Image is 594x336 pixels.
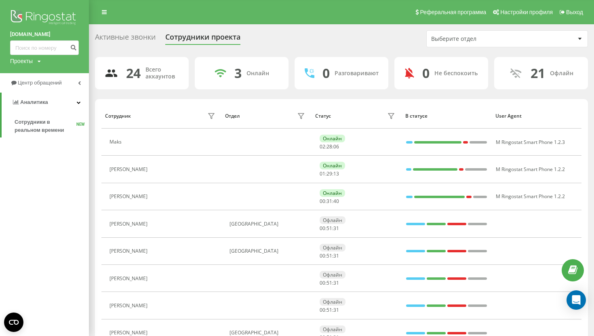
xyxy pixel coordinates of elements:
span: 00 [320,252,325,259]
span: 01 [320,170,325,177]
span: 00 [320,225,325,232]
div: Активные звонки [95,33,156,45]
span: 31 [333,306,339,313]
div: 21 [531,66,545,81]
div: [PERSON_NAME] [110,194,150,199]
div: : : [320,144,339,150]
div: Отдел [225,113,240,119]
div: Офлайн [320,298,345,306]
div: Офлайн [320,244,345,251]
div: [PERSON_NAME] [110,303,150,309]
div: [GEOGRAPHIC_DATA] [230,330,307,336]
span: 51 [326,279,332,286]
input: Поиск по номеру [10,40,79,55]
div: Проекты [10,57,33,65]
span: Настройки профиля [500,9,553,15]
div: 24 [126,66,141,81]
span: 51 [326,252,332,259]
div: : : [320,253,339,259]
a: [DOMAIN_NAME] [10,30,79,38]
span: 51 [326,225,332,232]
div: : : [320,307,339,313]
span: Центр обращений [18,80,62,86]
div: : : [320,226,339,231]
div: Maks [110,139,124,145]
div: [GEOGRAPHIC_DATA] [230,221,307,227]
span: 13 [333,170,339,177]
div: [PERSON_NAME] [110,330,150,336]
img: Ringostat logo [10,8,79,28]
span: M Ringostat Smart Phone 1.2.2 [496,166,565,173]
div: Онлайн [320,162,345,169]
div: 0 [322,66,330,81]
span: Выход [566,9,583,15]
div: User Agent [495,113,578,119]
div: : : [320,171,339,177]
div: Выберите отдел [431,36,528,42]
div: Онлайн [320,135,345,142]
span: 00 [320,306,325,313]
div: 0 [422,66,430,81]
span: 31 [333,225,339,232]
div: 3 [234,66,242,81]
span: 29 [326,170,332,177]
div: Онлайн [246,70,269,77]
div: [PERSON_NAME] [110,167,150,172]
div: : : [320,280,339,286]
div: Разговаривают [335,70,379,77]
span: 00 [320,279,325,286]
span: Реферальная программа [420,9,486,15]
span: 31 [333,252,339,259]
div: [PERSON_NAME] [110,276,150,281]
span: M Ringostat Smart Phone 1.2.2 [496,193,565,200]
span: 02 [320,143,325,150]
span: 51 [326,306,332,313]
span: 06 [333,143,339,150]
a: Аналитика [2,93,89,112]
button: Open CMP widget [4,313,23,332]
span: Сотрудники в реальном времени [15,118,76,134]
div: : : [320,199,339,204]
div: Офлайн [550,70,573,77]
div: Всего аккаунтов [145,66,179,80]
span: 31 [333,279,339,286]
div: Офлайн [320,216,345,224]
div: [PERSON_NAME] [110,221,150,227]
div: Офлайн [320,271,345,279]
div: Open Intercom Messenger [567,290,586,310]
div: Статус [315,113,331,119]
a: Сотрудники в реальном времениNEW [15,115,89,137]
div: Офлайн [320,325,345,333]
div: Онлайн [320,189,345,197]
div: Не беспокоить [434,70,478,77]
span: 00 [320,198,325,205]
div: [GEOGRAPHIC_DATA] [230,248,307,254]
div: Сотрудники проекта [165,33,240,45]
span: 31 [326,198,332,205]
div: В статусе [405,113,488,119]
span: M Ringostat Smart Phone 1.2.3 [496,139,565,146]
span: 40 [333,198,339,205]
div: Сотрудник [105,113,131,119]
div: [PERSON_NAME] [110,248,150,254]
span: Аналитика [20,99,48,105]
span: 28 [326,143,332,150]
